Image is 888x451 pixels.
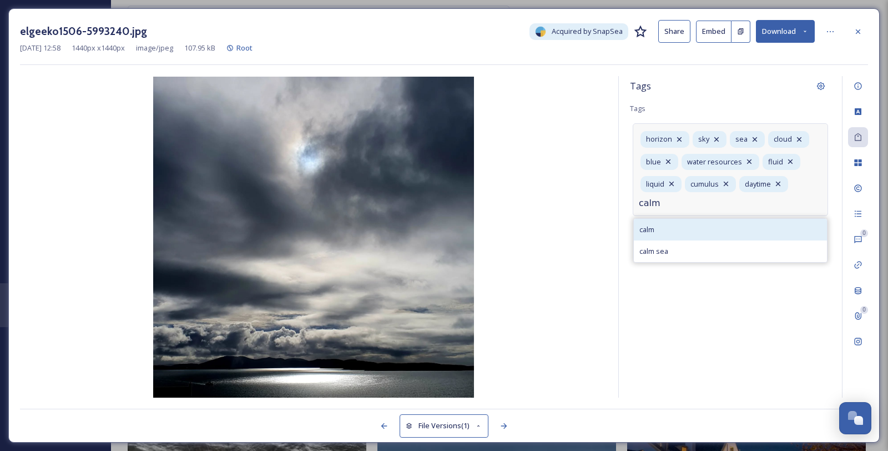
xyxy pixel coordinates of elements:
span: cumulus [690,179,719,189]
span: fluid [768,157,783,167]
span: Tags [630,103,645,113]
span: [DATE] 12:58 [20,43,60,53]
img: snapsea-logo.png [535,26,546,37]
span: liquid [646,179,664,189]
span: Acquired by SnapSea [552,26,623,37]
span: horizon [646,134,672,144]
img: elgeeko1506-5993240.jpg [20,77,607,398]
span: 107.95 kB [184,43,215,53]
button: Open Chat [839,402,871,434]
span: daytime [745,179,771,189]
span: Root [236,43,253,53]
span: calm sea [639,246,668,257]
h3: elgeeko1506-5993240.jpg [20,23,147,39]
input: Type your tags here [639,197,750,210]
span: sea [735,134,748,144]
span: water resources [687,157,742,167]
div: 0 [860,306,868,314]
span: Tags [630,79,651,93]
button: Download [756,20,815,43]
span: 1440 px x 1440 px [72,43,125,53]
span: cloud [774,134,792,144]
button: File Versions(1) [400,414,488,437]
div: 0 [860,229,868,237]
span: image/jpeg [136,43,173,53]
span: blue [646,157,661,167]
button: Embed [696,21,731,43]
span: sky [698,134,709,144]
span: calm [639,224,654,235]
button: Share [658,20,690,43]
